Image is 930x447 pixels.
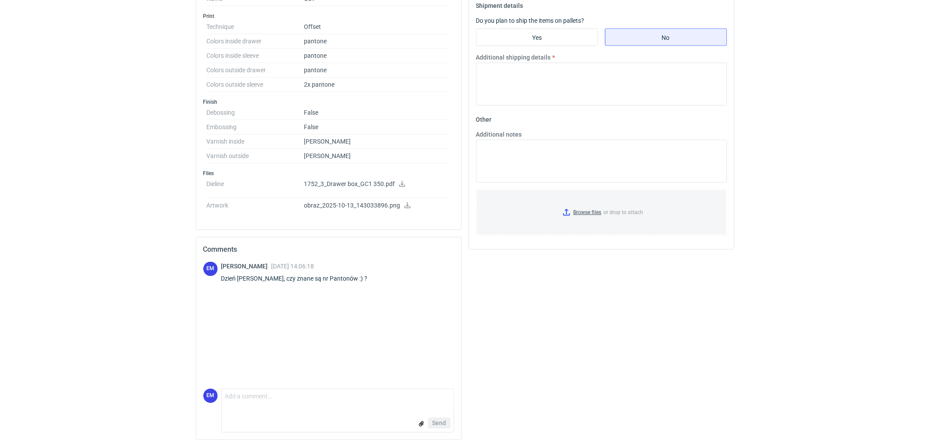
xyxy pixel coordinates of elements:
[207,77,304,92] dt: Colors outside sleeve
[207,149,304,163] dt: Varnish outside
[304,149,451,163] dd: [PERSON_NAME]
[476,53,551,62] label: Additional shipping details
[304,49,451,63] dd: pantone
[207,198,304,216] dt: Artwork
[203,262,218,276] div: Ewelina Macek
[207,63,304,77] dt: Colors outside drawer
[221,263,272,270] span: [PERSON_NAME]
[304,77,451,92] dd: 2x pantone
[304,63,451,77] dd: pantone
[207,106,304,120] dt: Debossing
[605,28,727,46] label: No
[476,113,492,123] legend: Other
[207,177,304,198] dt: Dieline
[304,20,451,34] dd: Offset
[203,262,218,276] figcaption: EM
[272,263,314,270] span: [DATE] 14:06:18
[207,120,304,134] dt: Embossing
[428,418,450,429] button: Send
[304,106,451,120] dd: False
[207,20,304,34] dt: Technique
[207,34,304,49] dt: Colors inside drawer
[304,180,451,188] p: 1752_3_Drawer box_GC1 350.pdf
[477,190,727,235] label: or drop to attach
[432,420,446,426] span: Send
[203,244,454,255] h2: Comments
[476,130,522,139] label: Additional notes
[476,17,585,24] label: Do you plan to ship the items on pallets?
[207,134,304,149] dt: Varnish inside
[304,120,451,134] dd: False
[203,99,454,106] h3: Finish
[304,202,451,210] p: obraz_2025-10-13_143033896.png
[203,389,218,403] figcaption: EM
[221,274,378,283] div: Dzień [PERSON_NAME], czy znane są nr Pantonów :) ?
[304,134,451,149] dd: [PERSON_NAME]
[203,389,218,403] div: Ewelina Macek
[207,49,304,63] dt: Colors inside sleeve
[203,13,454,20] h3: Print
[476,28,598,46] label: Yes
[304,34,451,49] dd: pantone
[203,170,454,177] h3: Files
